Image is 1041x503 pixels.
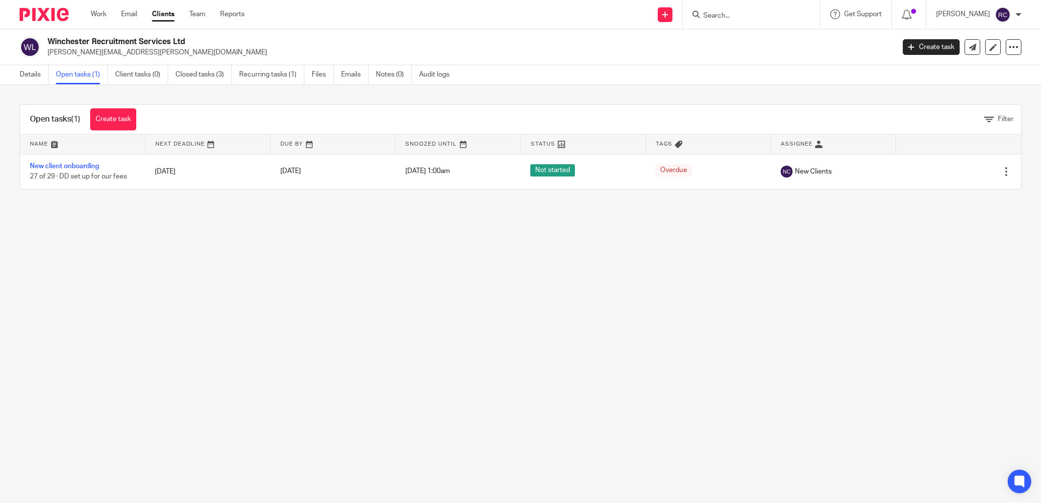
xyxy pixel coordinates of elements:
a: Team [189,9,205,19]
span: Not started [530,164,575,176]
img: svg%3E [995,7,1011,23]
a: Create task [903,39,960,55]
input: Search [702,12,791,21]
a: Create task [90,108,136,130]
a: New client onboarding [30,163,99,170]
p: [PERSON_NAME][EMAIL_ADDRESS][PERSON_NAME][DOMAIN_NAME] [48,48,888,57]
h2: Winchester Recruitment Services Ltd [48,37,720,47]
a: Recurring tasks (1) [239,65,304,84]
p: [PERSON_NAME] [936,9,990,19]
a: Notes (0) [376,65,412,84]
span: Filter [998,116,1014,123]
a: Work [91,9,106,19]
a: Closed tasks (3) [175,65,232,84]
a: Emails [341,65,369,84]
span: 27 of 29 · DD set up for our fees [30,173,127,180]
a: Client tasks (0) [115,65,168,84]
img: svg%3E [781,166,793,177]
a: Audit logs [419,65,457,84]
a: Clients [152,9,174,19]
span: Get Support [844,11,882,18]
span: Tags [656,141,672,147]
td: [DATE] [145,154,270,189]
span: Overdue [655,164,692,176]
span: Snoozed Until [405,141,457,147]
a: Open tasks (1) [56,65,108,84]
span: Status [531,141,555,147]
span: [DATE] 1:00am [405,168,450,175]
a: Files [312,65,334,84]
span: [DATE] [280,168,301,175]
a: Reports [220,9,245,19]
h1: Open tasks [30,114,80,125]
span: New Clients [795,167,832,176]
a: Email [121,9,137,19]
img: Pixie [20,8,69,21]
span: (1) [71,115,80,123]
a: Details [20,65,49,84]
img: svg%3E [20,37,40,57]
